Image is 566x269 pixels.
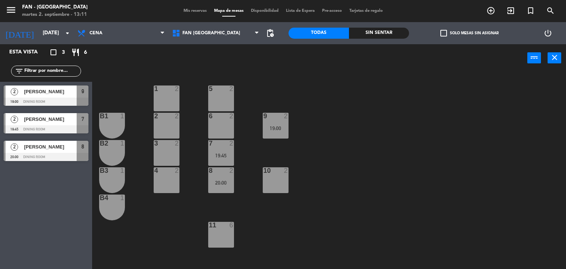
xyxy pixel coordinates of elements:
i: exit_to_app [506,6,515,15]
button: menu [6,4,17,18]
span: 8 [81,142,84,151]
button: close [548,52,561,63]
i: power_input [530,53,539,62]
div: 1 [120,113,125,119]
span: [PERSON_NAME] [24,115,77,123]
span: 2 [11,143,18,151]
div: 1 [154,85,155,92]
div: 2 [230,113,234,119]
div: Esta vista [4,48,53,57]
div: 2 [175,140,179,147]
div: 2 [230,167,234,174]
div: Fan - [GEOGRAPHIC_DATA] [22,4,88,11]
span: Cena [90,31,102,36]
span: 2 [11,116,18,123]
i: menu [6,4,17,15]
input: Filtrar por nombre... [24,67,81,75]
span: Lista de Espera [282,9,318,13]
div: 2 [230,140,234,147]
div: 2 [284,113,289,119]
div: 2 [284,167,289,174]
i: power_settings_new [544,29,552,38]
div: martes 2. septiembre - 13:11 [22,11,88,18]
span: 7 [81,115,84,123]
button: power_input [527,52,541,63]
div: 1 [120,140,125,147]
div: 2 [175,113,179,119]
span: 2 [11,88,18,95]
i: close [550,53,559,62]
div: 19:00 [263,126,289,131]
span: check_box_outline_blank [440,30,447,36]
span: 9 [81,87,84,96]
label: Solo mesas sin asignar [440,30,499,36]
span: [PERSON_NAME] [24,143,77,151]
div: 2 [154,113,155,119]
span: 6 [84,48,87,57]
i: search [546,6,555,15]
span: 3 [62,48,65,57]
span: Mapa de mesas [210,9,247,13]
div: Sin sentar [349,28,409,39]
i: arrow_drop_down [63,29,72,38]
span: Disponibilidad [247,9,282,13]
div: 2 [230,85,234,92]
div: 4 [154,167,155,174]
div: Todas [289,28,349,39]
div: 2 [175,167,179,174]
div: 3 [154,140,155,147]
div: 20:00 [208,180,234,185]
span: pending_actions [266,29,275,38]
i: filter_list [15,67,24,76]
div: 2 [175,85,179,92]
div: 6 [230,222,234,228]
div: 19:45 [208,153,234,158]
span: [PERSON_NAME] [24,88,77,95]
i: add_circle_outline [486,6,495,15]
i: restaurant [71,48,80,57]
span: Mis reservas [180,9,210,13]
span: Fan [GEOGRAPHIC_DATA] [182,31,240,36]
span: Pre-acceso [318,9,346,13]
div: 1 [120,195,125,201]
i: crop_square [49,48,58,57]
i: turned_in_not [526,6,535,15]
span: Tarjetas de regalo [346,9,387,13]
div: 1 [120,167,125,174]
